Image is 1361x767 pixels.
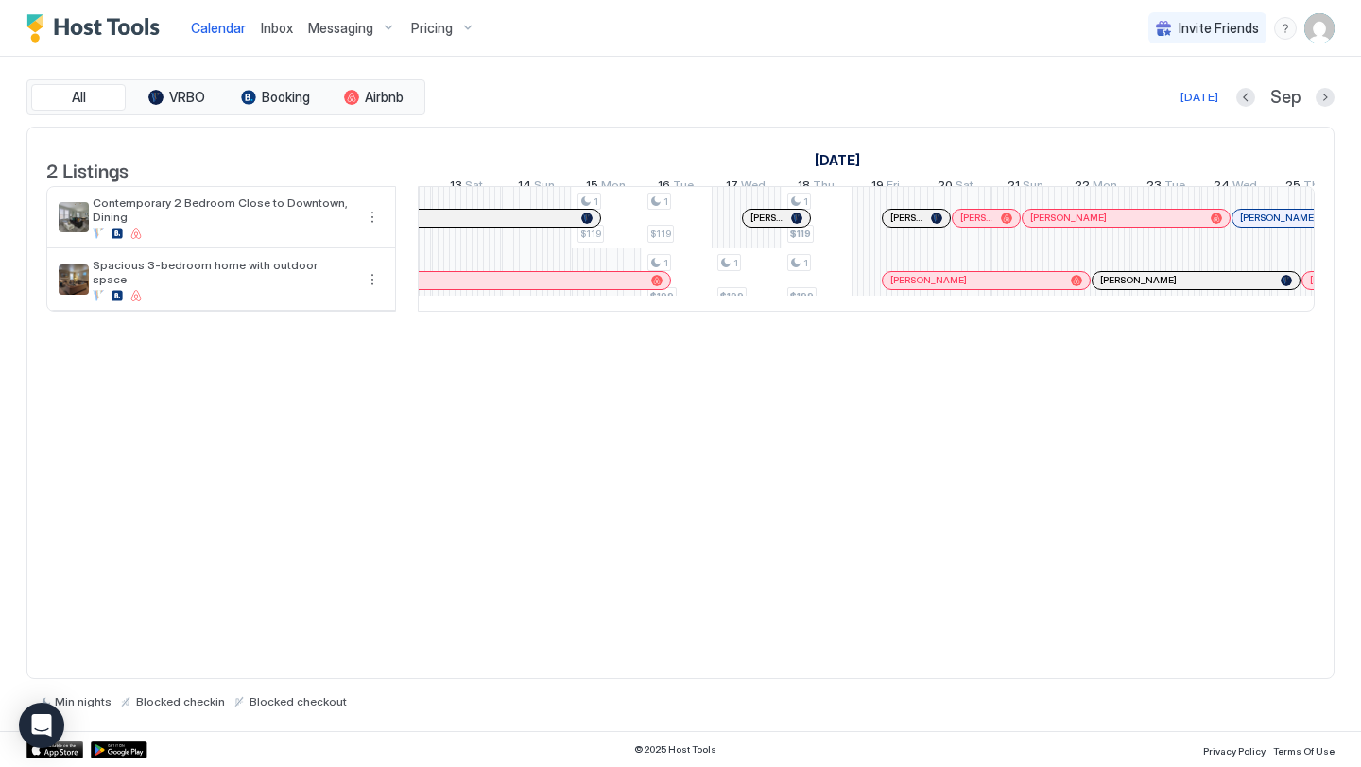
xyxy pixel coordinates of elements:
[411,20,453,37] span: Pricing
[1075,178,1090,197] span: 22
[55,694,112,708] span: Min nights
[1178,86,1221,109] button: [DATE]
[1008,178,1020,197] span: 21
[1281,174,1330,201] a: September 25, 2025
[228,84,322,111] button: Booking
[262,89,310,106] span: Booking
[581,174,630,201] a: September 15, 2025
[129,84,224,111] button: VRBO
[1180,89,1218,106] div: [DATE]
[813,178,835,197] span: Thu
[790,290,814,302] span: $199
[933,174,978,201] a: September 20, 2025
[793,174,839,201] a: September 18, 2025
[1203,740,1266,759] a: Privacy Policy
[93,258,353,286] span: Spacious 3-bedroom home with outdoor space
[938,178,953,197] span: 20
[803,257,808,269] span: 1
[250,694,347,708] span: Blocked checkout
[1270,87,1301,109] span: Sep
[361,268,384,291] div: menu
[450,178,462,197] span: 13
[663,196,668,208] span: 1
[1303,178,1325,197] span: Thu
[1164,178,1185,197] span: Tue
[1232,178,1257,197] span: Wed
[326,84,421,111] button: Airbnb
[513,174,560,201] a: September 14, 2025
[169,89,205,106] span: VRBO
[960,212,993,224] span: [PERSON_NAME]
[365,89,404,106] span: Airbnb
[586,178,598,197] span: 15
[26,741,83,758] div: App Store
[361,268,384,291] button: More options
[1316,88,1335,107] button: Next month
[721,174,770,201] a: September 17, 2025
[72,89,86,106] span: All
[594,196,598,208] span: 1
[673,178,694,197] span: Tue
[1093,178,1117,197] span: Mon
[663,257,668,269] span: 1
[1240,212,1317,224] span: [PERSON_NAME]
[750,212,784,224] span: [PERSON_NAME]
[1209,174,1262,201] a: September 24, 2025
[26,14,168,43] a: Host Tools Logo
[726,178,738,197] span: 17
[720,290,744,302] span: $199
[790,228,811,240] span: $119
[634,743,716,756] span: © 2025 Host Tools
[31,84,126,111] button: All
[580,228,601,240] span: $119
[191,18,246,38] a: Calendar
[650,228,671,240] span: $119
[91,741,147,758] a: Google Play Store
[733,257,738,269] span: 1
[1030,212,1107,224] span: [PERSON_NAME]
[1285,178,1301,197] span: 25
[1142,174,1190,201] a: September 23, 2025
[803,196,808,208] span: 1
[1146,178,1162,197] span: 23
[46,155,129,183] span: 2 Listings
[19,703,64,748] div: Open Intercom Messenger
[445,174,488,201] a: September 13, 2025
[798,178,810,197] span: 18
[658,178,670,197] span: 16
[890,212,923,224] span: [PERSON_NAME]
[1214,178,1230,197] span: 24
[59,264,89,295] div: listing image
[261,18,293,38] a: Inbox
[518,178,531,197] span: 14
[653,174,698,201] a: September 16, 2025
[93,196,353,224] span: Contemporary 2 Bedroom Close to Downtown, Dining
[26,79,425,115] div: tab-group
[1100,274,1177,286] span: [PERSON_NAME]
[887,178,900,197] span: Fri
[810,146,865,174] a: September 1, 2025
[1273,745,1335,757] span: Terms Of Use
[1274,17,1297,40] div: menu
[534,178,555,197] span: Sun
[1273,740,1335,759] a: Terms Of Use
[191,20,246,36] span: Calendar
[650,290,674,302] span: $199
[136,694,225,708] span: Blocked checkin
[1023,178,1043,197] span: Sun
[871,178,884,197] span: 19
[308,20,373,37] span: Messaging
[59,202,89,232] div: listing image
[956,178,973,197] span: Sat
[1203,745,1266,757] span: Privacy Policy
[890,274,967,286] span: [PERSON_NAME]
[465,178,483,197] span: Sat
[1304,13,1335,43] div: User profile
[261,20,293,36] span: Inbox
[361,206,384,229] button: More options
[1070,174,1122,201] a: September 22, 2025
[741,178,766,197] span: Wed
[1236,88,1255,107] button: Previous month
